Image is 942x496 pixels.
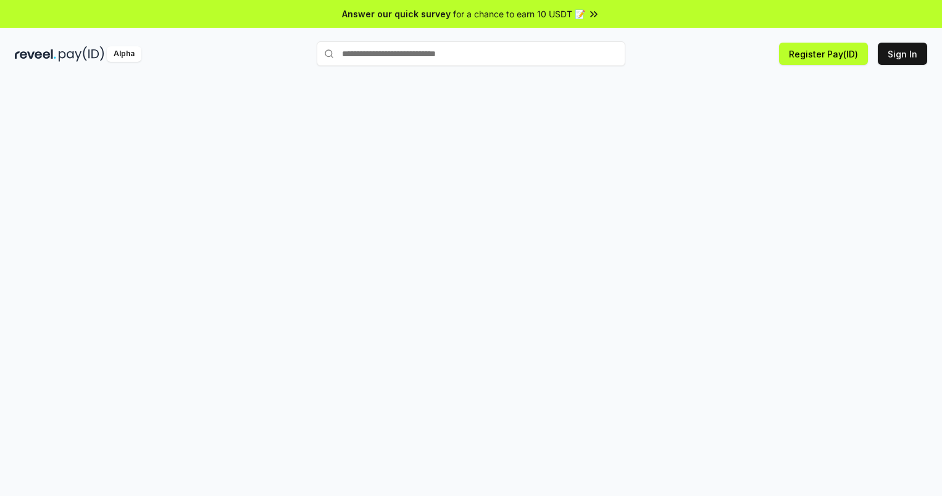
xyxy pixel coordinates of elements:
[779,43,868,65] button: Register Pay(ID)
[342,7,451,20] span: Answer our quick survey
[15,46,56,62] img: reveel_dark
[107,46,141,62] div: Alpha
[59,46,104,62] img: pay_id
[878,43,927,65] button: Sign In
[453,7,585,20] span: for a chance to earn 10 USDT 📝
